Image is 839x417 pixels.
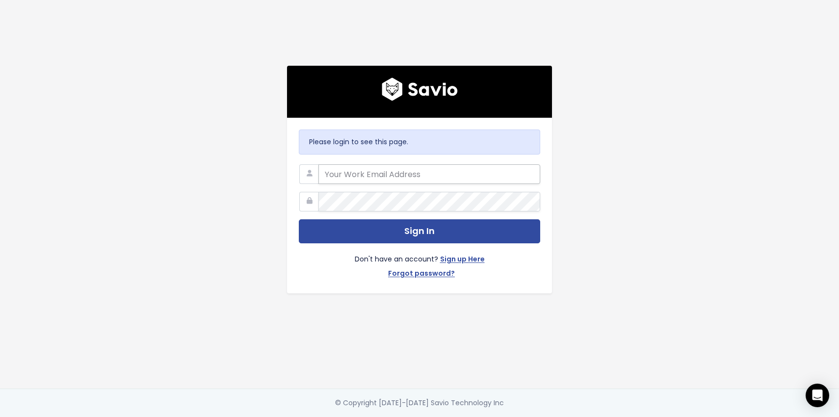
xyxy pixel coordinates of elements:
div: Don't have an account? [299,243,540,282]
a: Forgot password? [388,267,455,282]
div: Open Intercom Messenger [806,384,829,407]
div: © Copyright [DATE]-[DATE] Savio Technology Inc [335,397,504,409]
p: Please login to see this page. [309,136,530,148]
img: logo600x187.a314fd40982d.png [382,78,458,101]
button: Sign In [299,219,540,243]
a: Sign up Here [440,253,485,267]
input: Your Work Email Address [318,164,540,184]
